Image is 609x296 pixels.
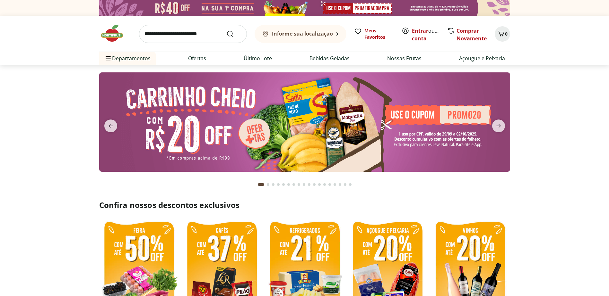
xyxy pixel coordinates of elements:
[312,177,317,192] button: Go to page 11 from fs-carousel
[412,27,447,42] a: Criar conta
[309,54,350,62] a: Bebidas Geladas
[505,31,508,37] span: 0
[271,177,276,192] button: Go to page 3 from fs-carousel
[301,177,307,192] button: Go to page 9 from fs-carousel
[296,177,301,192] button: Go to page 8 from fs-carousel
[348,177,353,192] button: Go to page 18 from fs-carousel
[272,30,333,37] b: Informe sua localização
[104,51,112,66] button: Menu
[286,177,291,192] button: Go to page 6 from fs-carousel
[487,119,510,132] button: next
[99,72,510,172] img: cupom
[412,27,428,34] a: Entrar
[332,177,337,192] button: Go to page 15 from fs-carousel
[244,54,272,62] a: Último Lote
[99,119,122,132] button: previous
[412,27,440,42] span: ou
[188,54,206,62] a: Ofertas
[387,54,422,62] a: Nossas Frutas
[257,177,265,192] button: Current page from fs-carousel
[99,200,510,210] h2: Confira nossos descontos exclusivos
[307,177,312,192] button: Go to page 10 from fs-carousel
[99,24,131,43] img: Hortifruti
[327,177,332,192] button: Go to page 14 from fs-carousel
[337,177,343,192] button: Go to page 16 from fs-carousel
[343,177,348,192] button: Go to page 17 from fs-carousel
[322,177,327,192] button: Go to page 13 from fs-carousel
[291,177,296,192] button: Go to page 7 from fs-carousel
[457,27,487,42] a: Comprar Novamente
[255,25,346,43] button: Informe sua localização
[281,177,286,192] button: Go to page 5 from fs-carousel
[104,51,151,66] span: Departamentos
[139,25,247,43] input: search
[459,54,505,62] a: Açougue e Peixaria
[364,28,394,40] span: Meus Favoritos
[226,30,242,38] button: Submit Search
[276,177,281,192] button: Go to page 4 from fs-carousel
[265,177,271,192] button: Go to page 2 from fs-carousel
[495,26,510,42] button: Carrinho
[317,177,322,192] button: Go to page 12 from fs-carousel
[354,28,394,40] a: Meus Favoritos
